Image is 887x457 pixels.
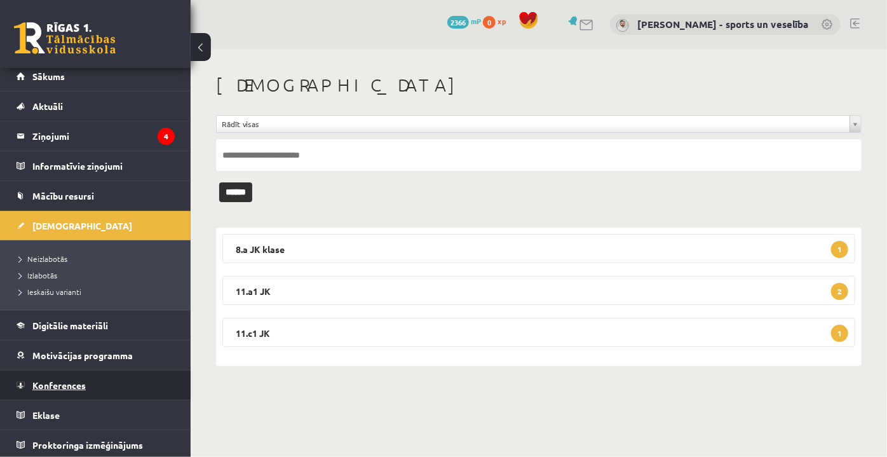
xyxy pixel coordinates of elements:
[17,371,175,400] a: Konferences
[19,286,178,297] a: Ieskaišu varianti
[17,121,175,151] a: Ziņojumi4
[222,318,855,347] legend: 11.c1 JK
[19,254,67,264] span: Neizlabotās
[222,234,855,263] legend: 8.a JK klase
[17,181,175,210] a: Mācību resursi
[17,62,175,91] a: Sākums
[19,270,57,280] span: Izlabotās
[17,151,175,181] a: Informatīvie ziņojumi
[498,16,506,26] span: xp
[17,311,175,340] a: Digitālie materiāli
[32,190,94,201] span: Mācību resursi
[17,211,175,240] a: [DEMOGRAPHIC_DATA]
[19,287,81,297] span: Ieskaišu varianti
[32,439,143,451] span: Proktoringa izmēģinājums
[19,269,178,281] a: Izlabotās
[32,409,60,421] span: Eklase
[637,18,808,31] a: [PERSON_NAME] - sports un veselība
[831,283,848,300] span: 2
[216,74,862,96] h1: [DEMOGRAPHIC_DATA]
[158,128,175,145] i: 4
[17,341,175,370] a: Motivācijas programma
[616,19,629,32] img: Elvijs Antonišķis - sports un veselība
[831,325,848,342] span: 1
[32,350,133,361] span: Motivācijas programma
[32,121,175,151] legend: Ziņojumi
[32,151,175,181] legend: Informatīvie ziņojumi
[32,71,65,82] span: Sākums
[14,22,116,54] a: Rīgas 1. Tālmācības vidusskola
[217,116,861,132] a: Rādīt visas
[19,253,178,264] a: Neizlabotās
[447,16,469,29] span: 2366
[222,116,844,132] span: Rādīt visas
[32,379,86,391] span: Konferences
[32,220,132,231] span: [DEMOGRAPHIC_DATA]
[831,241,848,258] span: 1
[483,16,496,29] span: 0
[483,16,512,26] a: 0 xp
[32,100,63,112] span: Aktuāli
[32,320,108,331] span: Digitālie materiāli
[17,400,175,430] a: Eklase
[222,276,855,305] legend: 11.a1 JK
[447,16,481,26] a: 2366 mP
[471,16,481,26] span: mP
[17,92,175,121] a: Aktuāli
